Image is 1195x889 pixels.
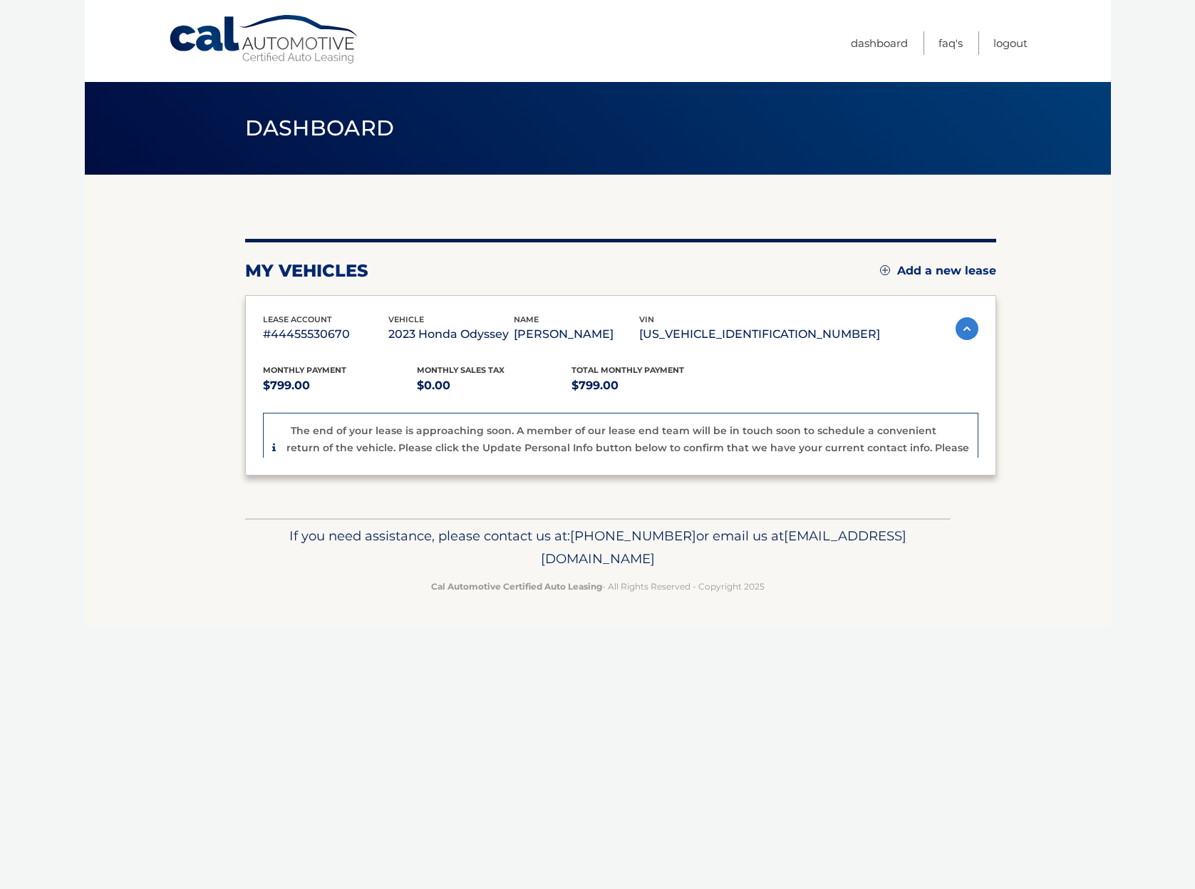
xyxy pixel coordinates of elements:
h2: my vehicles [245,260,368,282]
span: [EMAIL_ADDRESS][DOMAIN_NAME] [541,528,906,567]
a: Logout [993,31,1028,55]
p: #44455530670 [263,324,388,344]
p: $799.00 [263,376,418,396]
p: 2023 Honda Odyssey [388,324,514,344]
span: Monthly Payment [263,365,346,375]
a: FAQ's [938,31,963,55]
p: - All Rights Reserved - Copyright 2025 [254,579,941,594]
span: name [514,314,539,324]
a: Add a new lease [880,264,996,278]
span: [PHONE_NUMBER] [570,528,696,544]
p: The end of your lease is approaching soon. A member of our lease end team will be in touch soon t... [286,424,969,472]
span: Dashboard [245,115,395,141]
span: vehicle [388,314,424,324]
a: Cal Automotive [168,14,361,65]
p: [PERSON_NAME] [514,324,639,344]
span: lease account [263,314,332,324]
p: [US_VEHICLE_IDENTIFICATION_NUMBER] [639,324,880,344]
a: Dashboard [851,31,908,55]
p: If you need assistance, please contact us at: or email us at [254,525,941,570]
p: $0.00 [417,376,571,396]
span: Monthly sales Tax [417,365,505,375]
img: add.svg [880,265,890,275]
span: vin [639,314,654,324]
img: accordion-active.svg [956,317,978,340]
span: Total Monthly Payment [571,365,684,375]
p: $799.00 [571,376,726,396]
strong: Cal Automotive Certified Auto Leasing [431,581,602,592]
